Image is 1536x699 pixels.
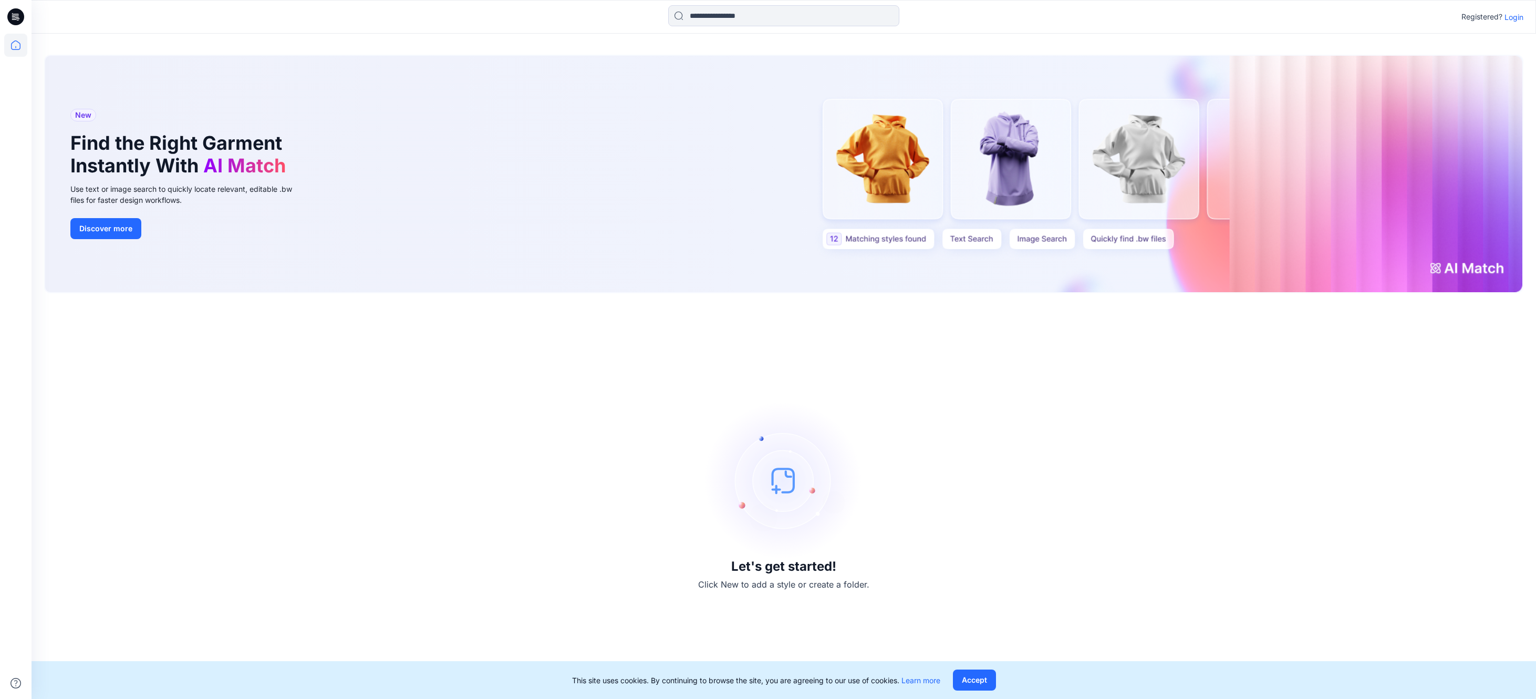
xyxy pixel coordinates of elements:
h3: Let's get started! [731,559,836,574]
button: Accept [953,670,996,691]
img: empty-state-image.svg [705,402,863,559]
p: This site uses cookies. By continuing to browse the site, you are agreeing to our use of cookies. [572,675,940,686]
button: Discover more [70,218,141,239]
a: Learn more [901,676,940,685]
p: Click New to add a style or create a folder. [698,578,869,591]
span: AI Match [203,154,286,177]
p: Registered? [1461,11,1502,23]
h1: Find the Right Garment Instantly With [70,132,291,177]
div: Use text or image search to quickly locate relevant, editable .bw files for faster design workflows. [70,183,307,205]
p: Login [1504,12,1523,23]
span: New [75,109,91,121]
